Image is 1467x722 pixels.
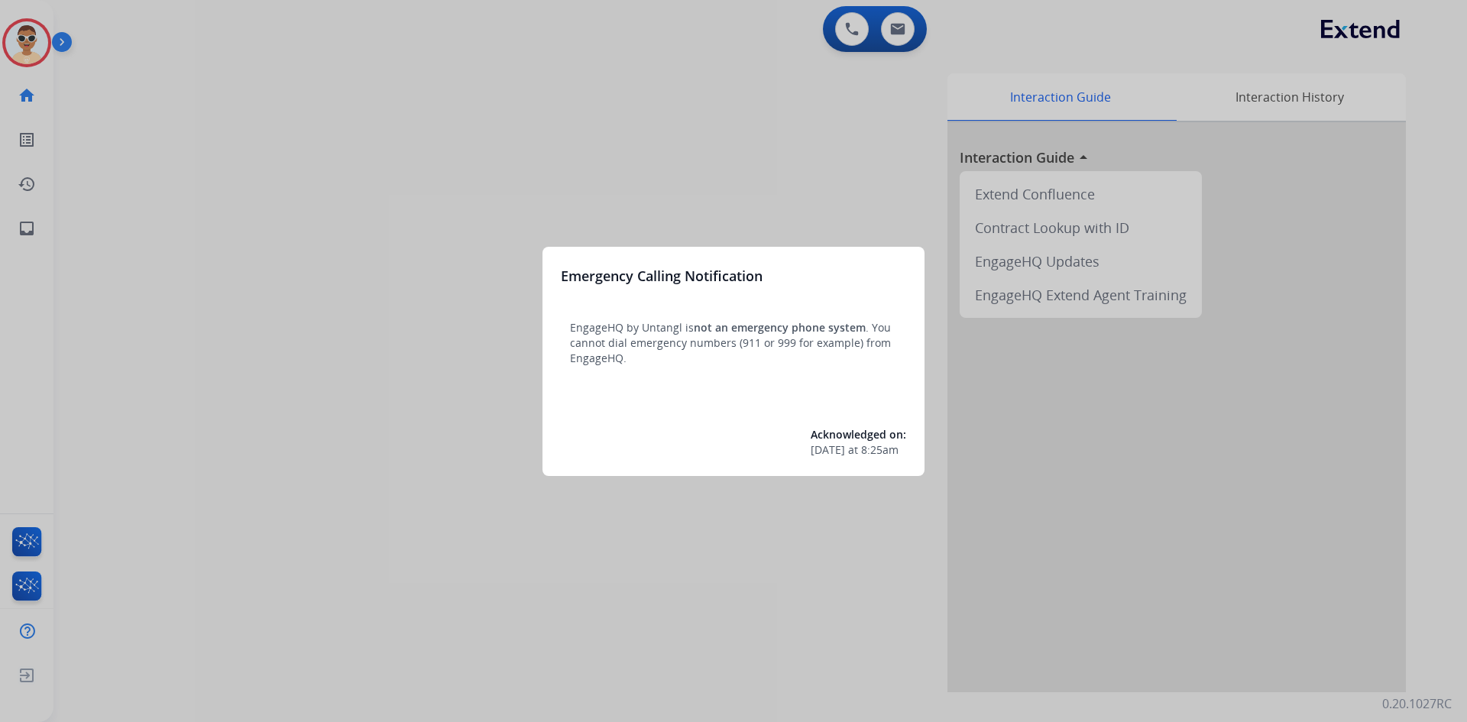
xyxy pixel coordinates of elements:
[861,442,899,458] span: 8:25am
[570,320,897,366] p: EngageHQ by Untangl is . You cannot dial emergency numbers (911 or 999 for example) from EngageHQ.
[1382,694,1452,713] p: 0.20.1027RC
[811,442,906,458] div: at
[811,442,845,458] span: [DATE]
[694,320,866,335] span: not an emergency phone system
[811,427,906,442] span: Acknowledged on:
[561,265,763,287] h3: Emergency Calling Notification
